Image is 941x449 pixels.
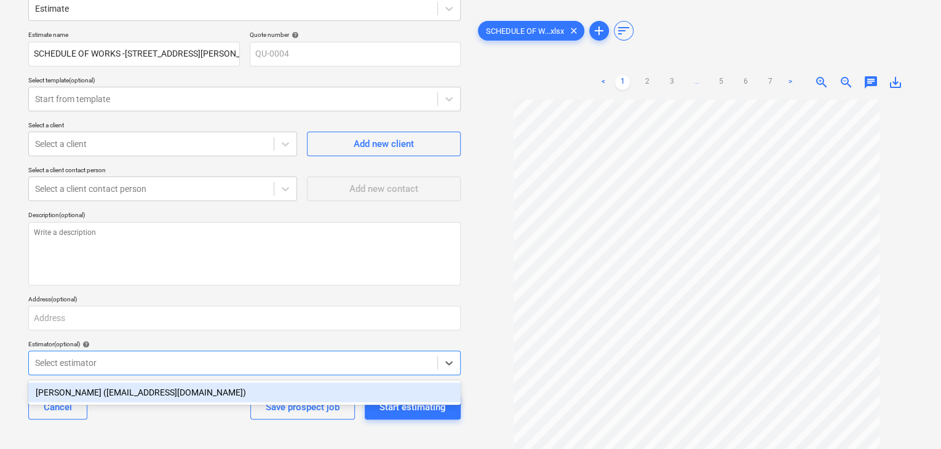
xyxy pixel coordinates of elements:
a: ... [689,75,704,90]
a: Next page [782,75,797,90]
a: Page 2 [640,75,654,90]
button: Add new client [307,132,461,156]
button: Save prospect job [250,395,355,419]
div: [PERSON_NAME] ([EMAIL_ADDRESS][DOMAIN_NAME]) [28,383,461,402]
span: help [289,31,299,39]
button: Start estimating [365,395,461,419]
iframe: Chat Widget [879,390,941,449]
div: Address (optional) [28,295,461,303]
div: Select a client contact person [28,166,297,174]
a: Page 3 [664,75,679,90]
span: sort [616,23,631,38]
div: Petranka Georgieva (pepi_g2001@yahoo.com) [28,383,461,402]
div: Estimator (optional) [28,340,461,348]
div: Cancel [44,399,72,415]
div: Add new client [354,136,414,152]
div: Start estimating [379,399,446,415]
span: zoom_out [839,75,854,90]
input: Estimate name [28,42,240,66]
div: SCHEDULE OF W...xlsx [478,21,584,41]
div: Save prospect job [266,399,339,415]
div: Description (optional) [28,211,461,219]
div: Quote number [250,31,461,39]
a: Page 5 [713,75,728,90]
span: help [80,341,90,348]
span: SCHEDULE OF W...xlsx [478,26,571,36]
a: Page 1 is your current page [615,75,630,90]
div: Select template (optional) [28,76,461,84]
input: Address [28,306,461,330]
button: Cancel [28,395,87,419]
span: clear [566,23,581,38]
a: Page 7 [763,75,777,90]
a: Page 6 [738,75,753,90]
div: Select a client [28,121,297,129]
span: chat [864,75,878,90]
p: Estimate name [28,31,240,41]
span: save_alt [888,75,903,90]
a: Previous page [595,75,610,90]
span: add [592,23,606,38]
span: zoom_in [814,75,829,90]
